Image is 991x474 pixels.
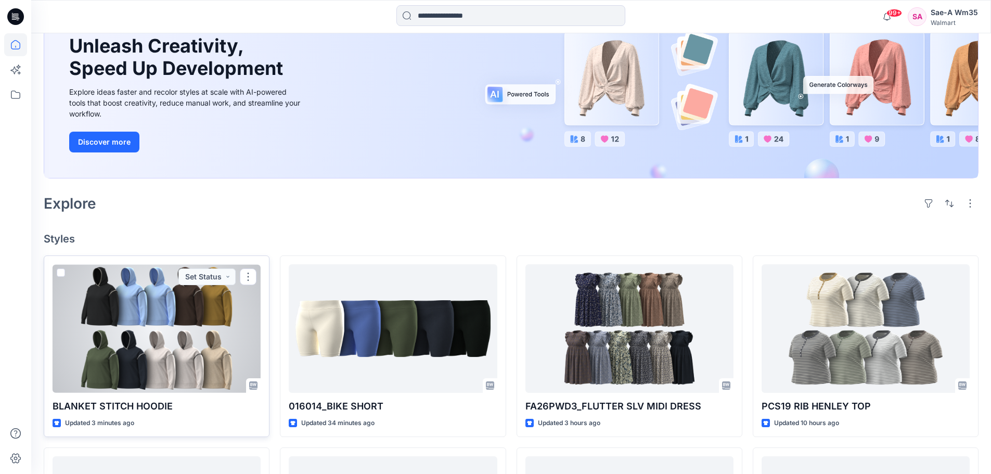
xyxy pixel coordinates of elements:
[301,418,375,429] p: Updated 34 minutes ago
[886,9,902,17] span: 99+
[762,399,970,414] p: PCS19 RIB HENLEY TOP
[931,19,978,27] div: Walmart
[69,132,139,152] button: Discover more
[65,418,134,429] p: Updated 3 minutes ago
[289,399,497,414] p: 016014_BIKE SHORT
[69,35,288,80] h1: Unleash Creativity, Speed Up Development
[538,418,600,429] p: Updated 3 hours ago
[53,399,261,414] p: BLANKET STITCH HOODIE
[289,264,497,393] a: 016014_BIKE SHORT
[44,233,979,245] h4: Styles
[762,264,970,393] a: PCS19 RIB HENLEY TOP
[525,399,733,414] p: FA26PWD3_FLUTTER SLV MIDI DRESS
[69,132,303,152] a: Discover more
[53,264,261,393] a: BLANKET STITCH HOODIE
[44,195,96,212] h2: Explore
[908,7,926,26] div: SA
[931,6,978,19] div: Sae-A Wm35
[69,86,303,119] div: Explore ideas faster and recolor styles at scale with AI-powered tools that boost creativity, red...
[525,264,733,393] a: FA26PWD3_FLUTTER SLV MIDI DRESS
[774,418,839,429] p: Updated 10 hours ago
